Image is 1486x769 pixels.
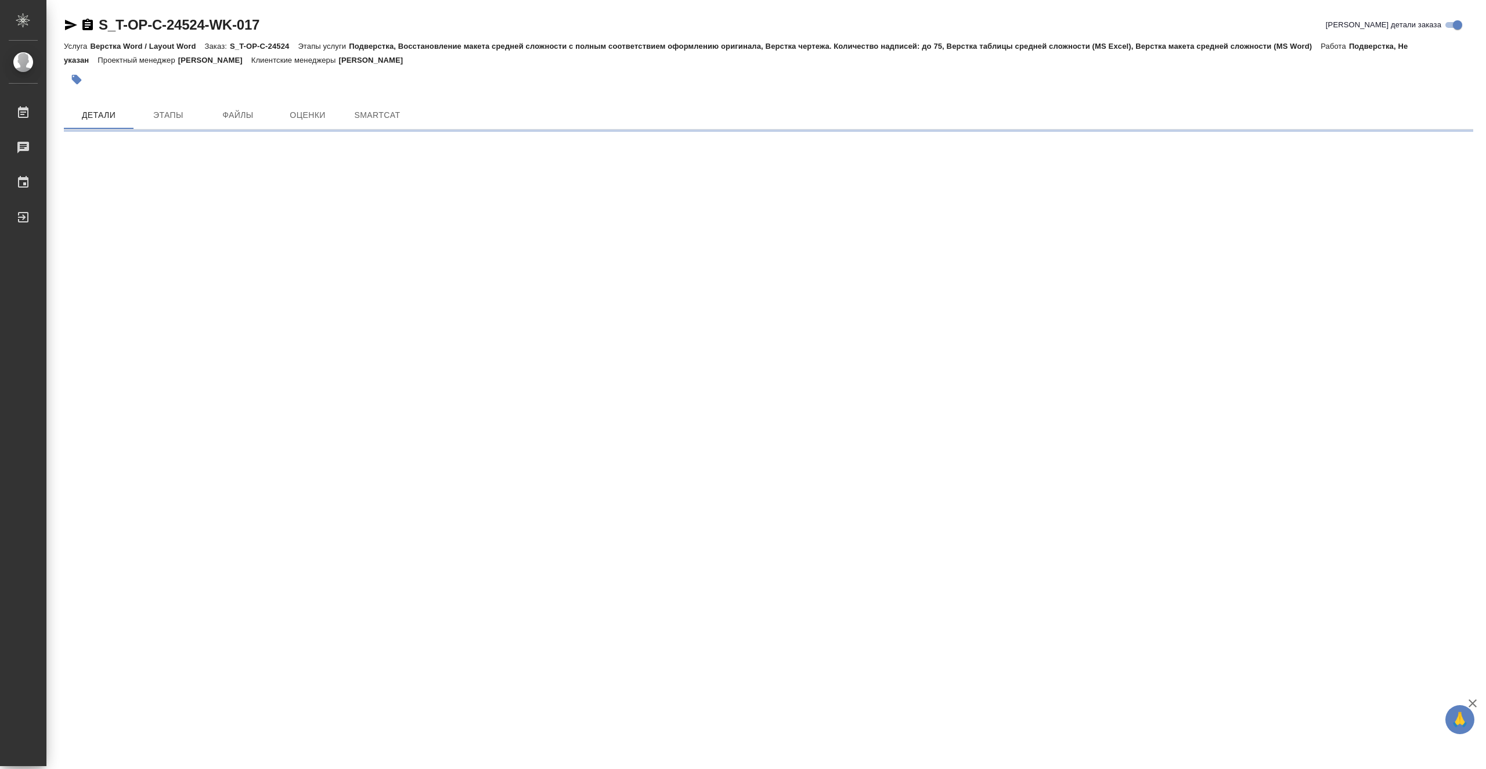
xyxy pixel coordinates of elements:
[98,56,178,64] p: Проектный менеджер
[338,56,412,64] p: [PERSON_NAME]
[349,42,1321,51] p: Подверстка, Восстановление макета средней сложности с полным соответствием оформлению оригинала, ...
[140,108,196,123] span: Этапы
[280,108,336,123] span: Оценки
[90,42,204,51] p: Верстка Word / Layout Word
[349,108,405,123] span: SmartCat
[251,56,339,64] p: Клиентские менеджеры
[210,108,266,123] span: Файлы
[64,42,90,51] p: Услуга
[64,67,89,92] button: Добавить тэг
[81,18,95,32] button: Скопировать ссылку
[1326,19,1441,31] span: [PERSON_NAME] детали заказа
[1321,42,1349,51] p: Работа
[178,56,251,64] p: [PERSON_NAME]
[64,18,78,32] button: Скопировать ссылку для ЯМессенджера
[99,17,259,33] a: S_T-OP-C-24524-WK-017
[298,42,349,51] p: Этапы услуги
[1445,705,1474,734] button: 🙏
[205,42,230,51] p: Заказ:
[230,42,298,51] p: S_T-OP-C-24524
[1450,707,1470,732] span: 🙏
[71,108,127,123] span: Детали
